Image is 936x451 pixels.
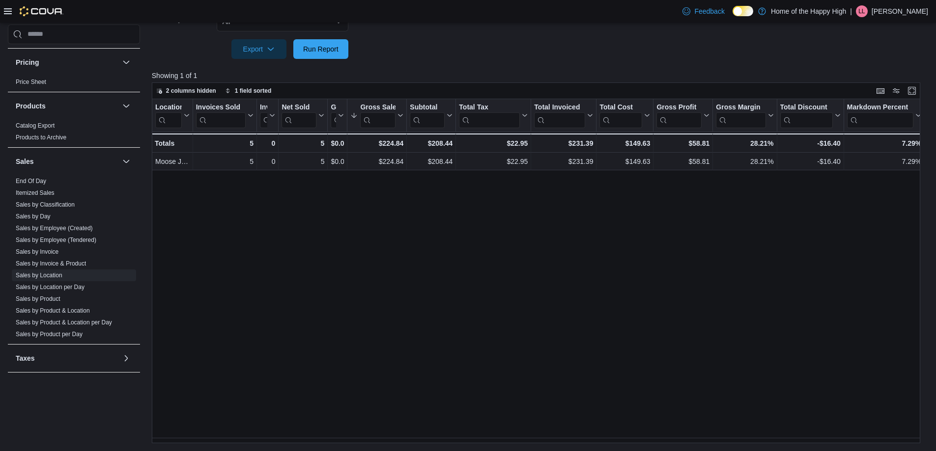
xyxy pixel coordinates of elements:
[166,87,216,95] span: 2 columns hidden
[716,156,773,167] div: 28.21%
[716,103,773,128] button: Gross Margin
[16,122,55,130] span: Catalog Export
[196,103,253,128] button: Invoices Sold
[155,137,190,149] div: Totals
[410,103,445,128] div: Subtotal
[656,103,702,112] div: Gross Profit
[534,103,585,112] div: Total Invoiced
[780,103,832,128] div: Total Discount
[906,85,918,97] button: Enter fullscreen
[282,103,316,112] div: Net Sold
[196,137,253,149] div: 5
[16,295,60,303] span: Sales by Product
[847,156,921,167] div: 7.29%
[716,103,766,128] div: Gross Margin
[260,156,275,167] div: 0
[282,137,324,149] div: 5
[20,6,63,16] img: Cova
[16,318,112,326] span: Sales by Product & Location per Day
[8,76,140,92] div: Pricing
[459,103,528,128] button: Total Tax
[16,307,90,315] span: Sales by Product & Location
[16,157,34,166] h3: Sales
[350,103,403,128] button: Gross Sales
[231,39,286,59] button: Export
[260,103,267,112] div: Invoices Ref
[16,101,46,111] h3: Products
[16,134,66,141] a: Products to Archive
[16,237,96,243] a: Sales by Employee (Tendered)
[16,201,75,209] span: Sales by Classification
[196,103,245,128] div: Invoices Sold
[16,319,112,326] a: Sales by Product & Location per Day
[331,137,344,149] div: $0.00
[847,103,913,112] div: Markdown Percent
[8,120,140,147] div: Products
[771,5,846,17] p: Home of the Happy High
[780,103,840,128] button: Total Discount
[858,5,865,17] span: LL
[890,85,902,97] button: Display options
[656,156,709,167] div: $58.81
[16,331,83,338] a: Sales by Product per Day
[155,103,182,112] div: Location
[534,103,585,128] div: Total Invoiced
[733,16,733,17] span: Dark Mode
[694,6,724,16] span: Feedback
[16,201,75,208] a: Sales by Classification
[350,156,403,167] div: $224.84
[221,85,276,97] button: 1 field sorted
[599,103,650,128] button: Total Cost
[16,177,46,185] span: End Of Day
[780,103,832,112] div: Total Discount
[599,103,642,112] div: Total Cost
[410,137,453,149] div: $208.44
[155,103,182,128] div: Location
[410,103,453,128] button: Subtotal
[331,103,344,128] button: Gift Cards
[152,85,220,97] button: 2 columns hidden
[16,78,46,86] span: Price Sheet
[16,272,62,279] a: Sales by Location
[16,353,35,363] h3: Taxes
[282,156,324,167] div: 5
[847,103,921,128] button: Markdown Percent
[410,103,445,112] div: Subtotal
[780,137,840,149] div: -$16.40
[155,103,190,128] button: Location
[856,5,868,17] div: Lukas Leibel
[16,260,86,267] span: Sales by Invoice & Product
[16,248,58,255] a: Sales by Invoice
[360,103,396,112] div: Gross Sales
[599,103,642,128] div: Total Cost
[16,101,118,111] button: Products
[331,103,336,112] div: Gift Cards
[679,1,728,21] a: Feedback
[16,307,90,314] a: Sales by Product & Location
[196,103,245,112] div: Invoices Sold
[534,137,593,149] div: $231.39
[360,103,396,128] div: Gross Sales
[331,103,336,128] div: Gift Card Sales
[459,137,528,149] div: $22.95
[16,122,55,129] a: Catalog Export
[120,56,132,68] button: Pricing
[847,137,921,149] div: 7.29%
[155,156,190,167] div: Moose Jaw - Main Street - Fire & Flower
[16,213,51,220] a: Sales by Day
[16,212,51,220] span: Sales by Day
[459,156,528,167] div: $22.95
[599,137,650,149] div: $149.63
[282,103,316,128] div: Net Sold
[16,57,118,67] button: Pricing
[16,295,60,302] a: Sales by Product
[16,157,118,166] button: Sales
[260,103,275,128] button: Invoices Ref
[656,137,709,149] div: $58.81
[120,352,132,364] button: Taxes
[780,156,840,167] div: -$16.40
[459,103,520,128] div: Total Tax
[875,85,886,97] button: Keyboard shortcuts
